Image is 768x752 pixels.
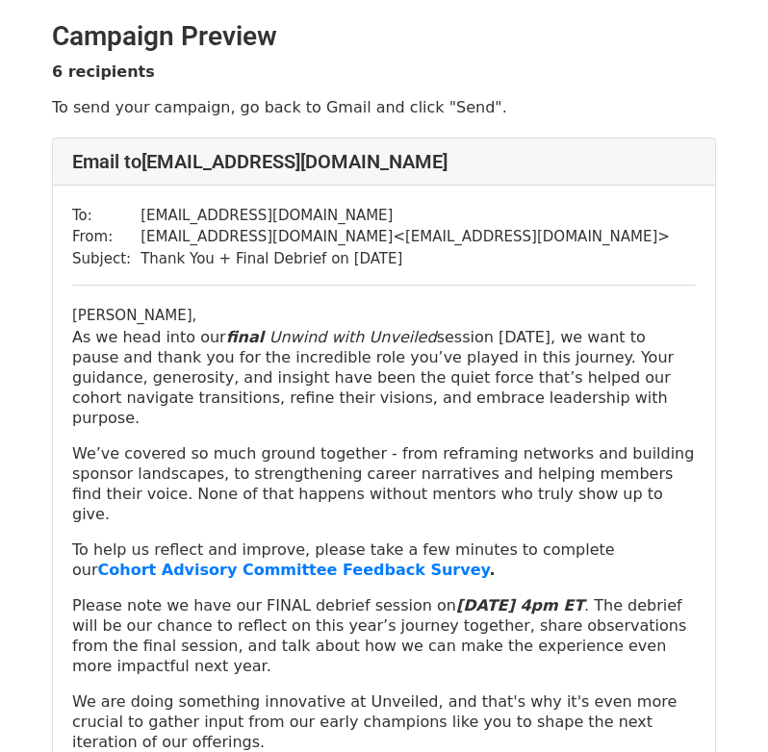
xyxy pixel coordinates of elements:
[72,248,141,270] td: Subject:
[226,328,265,346] em: final
[98,561,496,579] b: .
[141,248,670,270] td: Thank You + Final Debrief on [DATE]
[456,596,584,614] i: [DATE] 4pm ET
[72,595,696,676] p: Please note we have our FINAL debrief session on . The debrief will be our chance to reflect on t...
[72,205,141,227] td: To:
[72,327,696,428] p: As we head into our session [DATE], we want to pause and thank you for the incredible role you’ve...
[52,20,716,53] h2: Campaign Preview
[72,150,696,173] h4: Email to [EMAIL_ADDRESS][DOMAIN_NAME]
[72,539,696,580] p: To help us reflect and improve, please take a few minutes to complete our
[269,328,437,346] i: Unwind with Unveiled
[72,691,696,752] p: We are doing something innovative at Unveiled, and that's why it's even more crucial to gather in...
[52,63,155,81] strong: 6 recipients
[72,226,141,248] td: From:
[141,226,670,248] td: [EMAIL_ADDRESS][DOMAIN_NAME] < [EMAIL_ADDRESS][DOMAIN_NAME] >
[72,305,696,327] div: [PERSON_NAME],
[141,205,670,227] td: [EMAIL_ADDRESS][DOMAIN_NAME]
[52,97,716,117] p: To send your campaign, go back to Gmail and click "Send".
[98,561,490,579] a: Cohort Advisory Committee Feedback Survey
[72,443,696,524] p: We’ve covered so much ground together - from reframing networks and building sponsor landscapes, ...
